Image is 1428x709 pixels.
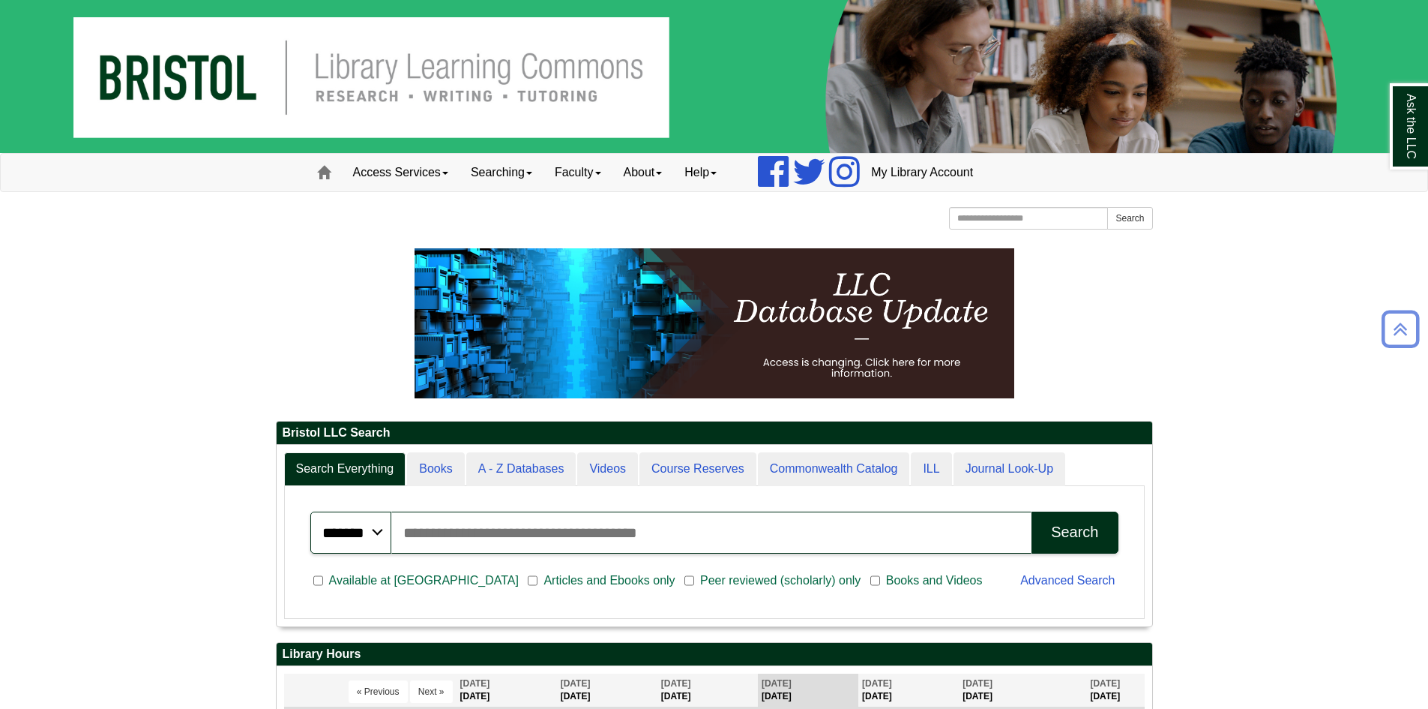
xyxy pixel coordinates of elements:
[342,154,460,191] a: Access Services
[284,452,406,486] a: Search Everything
[762,678,792,689] span: [DATE]
[543,154,612,191] a: Faculty
[673,154,728,191] a: Help
[657,674,758,707] th: [DATE]
[577,452,638,486] a: Videos
[694,572,867,590] span: Peer reviewed (scholarly) only
[407,452,464,486] a: Books
[277,422,1152,445] h2: Bristol LLC Search
[313,574,323,587] input: Available at [GEOGRAPHIC_DATA]
[415,248,1014,398] img: HTML tutorial
[557,674,657,707] th: [DATE]
[466,452,576,486] a: A - Z Databases
[612,154,674,191] a: About
[457,674,557,707] th: [DATE]
[661,678,691,689] span: [DATE]
[410,680,453,703] button: Next »
[758,452,910,486] a: Commonwealth Catalog
[460,154,543,191] a: Searching
[959,674,1086,707] th: [DATE]
[349,680,408,703] button: « Previous
[1051,524,1098,541] div: Search
[1090,678,1120,689] span: [DATE]
[962,678,992,689] span: [DATE]
[880,572,989,590] span: Books and Videos
[1086,674,1144,707] th: [DATE]
[1020,574,1115,587] a: Advanced Search
[1107,207,1152,230] button: Search
[537,572,681,590] span: Articles and Ebooks only
[460,678,490,689] span: [DATE]
[870,574,880,587] input: Books and Videos
[277,643,1152,666] h2: Library Hours
[758,674,858,707] th: [DATE]
[684,574,694,587] input: Peer reviewed (scholarly) only
[911,452,951,486] a: ILL
[639,452,756,486] a: Course Reserves
[860,154,984,191] a: My Library Account
[561,678,591,689] span: [DATE]
[1376,319,1424,339] a: Back to Top
[858,674,959,707] th: [DATE]
[323,572,525,590] span: Available at [GEOGRAPHIC_DATA]
[953,452,1065,486] a: Journal Look-Up
[528,574,537,587] input: Articles and Ebooks only
[1031,512,1118,554] button: Search
[862,678,892,689] span: [DATE]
